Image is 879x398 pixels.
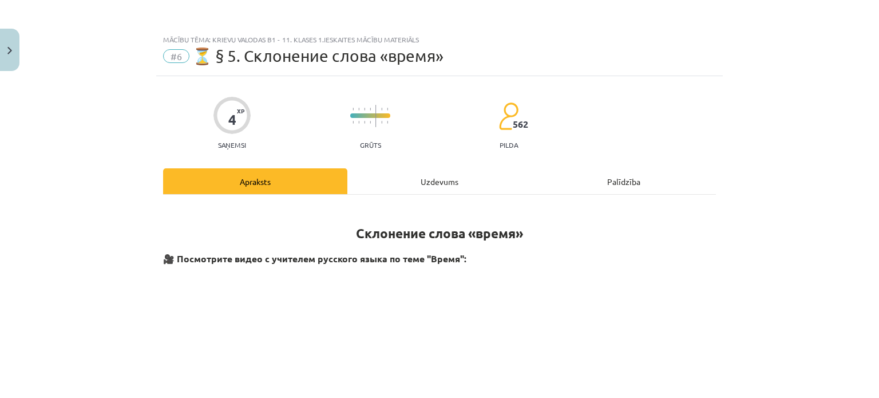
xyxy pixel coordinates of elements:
[237,108,244,114] span: XP
[500,141,518,149] p: pilda
[228,112,236,128] div: 4
[387,108,388,111] img: icon-short-line-57e1e144782c952c97e751825c79c345078a6d821885a25fce030b3d8c18986b.svg
[360,141,381,149] p: Grūts
[381,121,382,124] img: icon-short-line-57e1e144782c952c97e751825c79c345078a6d821885a25fce030b3d8c18986b.svg
[381,108,382,111] img: icon-short-line-57e1e144782c952c97e751825c79c345078a6d821885a25fce030b3d8c18986b.svg
[163,36,716,44] div: Mācību tēma: Krievu valodas b1 - 11. klases 1.ieskaites mācību materiāls
[364,121,365,124] img: icon-short-line-57e1e144782c952c97e751825c79c345078a6d821885a25fce030b3d8c18986b.svg
[347,168,532,194] div: Uzdevums
[213,141,251,149] p: Saņemsi
[370,108,371,111] img: icon-short-line-57e1e144782c952c97e751825c79c345078a6d821885a25fce030b3d8c18986b.svg
[532,168,716,194] div: Palīdzība
[498,102,518,131] img: students-c634bb4e5e11cddfef0936a35e636f08e4e9abd3cc4e673bd6f9a4125e45ecb1.svg
[353,121,354,124] img: icon-short-line-57e1e144782c952c97e751825c79c345078a6d821885a25fce030b3d8c18986b.svg
[358,108,359,111] img: icon-short-line-57e1e144782c952c97e751825c79c345078a6d821885a25fce030b3d8c18986b.svg
[353,108,354,111] img: icon-short-line-57e1e144782c952c97e751825c79c345078a6d821885a25fce030b3d8c18986b.svg
[192,46,444,65] span: ⏳ § 5. Склонение слова «время»
[356,225,523,242] strong: Склонение слова «время»
[358,121,359,124] img: icon-short-line-57e1e144782c952c97e751825c79c345078a6d821885a25fce030b3d8c18986b.svg
[163,49,189,63] span: #6
[375,105,377,127] img: icon-long-line-d9ea69661e0d244f92f715978eff75569469978d946b2353a9bb055b3ed8787d.svg
[370,121,371,124] img: icon-short-line-57e1e144782c952c97e751825c79c345078a6d821885a25fce030b3d8c18986b.svg
[163,168,347,194] div: Apraksts
[387,121,388,124] img: icon-short-line-57e1e144782c952c97e751825c79c345078a6d821885a25fce030b3d8c18986b.svg
[513,119,528,129] span: 562
[7,47,12,54] img: icon-close-lesson-0947bae3869378f0d4975bcd49f059093ad1ed9edebbc8119c70593378902aed.svg
[163,253,466,265] strong: 🎥 Посмотрите видео с учителем русского языка по теме "Время":
[364,108,365,111] img: icon-short-line-57e1e144782c952c97e751825c79c345078a6d821885a25fce030b3d8c18986b.svg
